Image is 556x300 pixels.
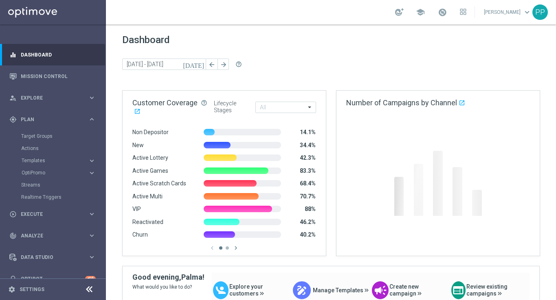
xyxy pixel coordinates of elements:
i: person_search [9,94,17,102]
i: settings [8,286,15,293]
button: Mission Control [9,73,96,80]
div: Optibot [9,268,96,289]
div: Explore [9,94,88,102]
i: keyboard_arrow_right [88,253,96,261]
i: equalizer [9,51,17,59]
div: PP [532,4,548,20]
button: person_search Explore keyboard_arrow_right [9,95,96,101]
div: Actions [21,142,105,154]
i: keyboard_arrow_right [88,157,96,165]
a: Settings [20,287,44,292]
button: gps_fixed Plan keyboard_arrow_right [9,116,96,123]
div: Plan [9,116,88,123]
a: Target Groups [21,133,85,139]
div: Execute [9,211,88,218]
div: +10 [85,276,96,281]
button: Data Studio keyboard_arrow_right [9,254,96,261]
i: keyboard_arrow_right [88,115,96,123]
a: Optibot [21,268,85,289]
button: play_circle_outline Execute keyboard_arrow_right [9,211,96,217]
a: Mission Control [21,65,96,87]
a: Actions [21,145,85,152]
div: Data Studio [9,254,88,261]
span: Templates [22,158,80,163]
div: OptiPromo [21,167,105,179]
button: lightbulb Optibot +10 [9,276,96,282]
i: gps_fixed [9,116,17,123]
div: Realtime Triggers [21,191,105,203]
i: keyboard_arrow_right [88,169,96,177]
button: equalizer Dashboard [9,52,96,58]
a: Realtime Triggers [21,194,85,200]
div: Streams [21,179,105,191]
i: track_changes [9,232,17,239]
div: Analyze [9,232,88,239]
span: Plan [21,117,88,122]
i: lightbulb [9,275,17,283]
button: OptiPromo keyboard_arrow_right [21,170,96,176]
a: Dashboard [21,44,96,65]
i: keyboard_arrow_right [88,210,96,218]
i: play_circle_outline [9,211,17,218]
a: [PERSON_NAME]keyboard_arrow_down [483,6,532,18]
div: Target Groups [21,130,105,142]
div: OptiPromo [22,170,88,175]
button: track_changes Analyze keyboard_arrow_right [9,233,96,239]
i: keyboard_arrow_right [88,232,96,239]
span: OptiPromo [22,170,80,175]
i: keyboard_arrow_right [88,94,96,102]
div: Dashboard [9,44,96,65]
span: Execute [21,212,88,217]
a: Streams [21,182,85,188]
div: Mission Control [9,65,96,87]
div: Templates [21,154,105,167]
span: Data Studio [21,255,88,260]
span: keyboard_arrow_down [523,8,532,17]
div: Templates [22,158,88,163]
span: school [416,8,425,17]
span: Analyze [21,233,88,238]
button: Templates keyboard_arrow_right [21,157,96,164]
span: Explore [21,96,88,100]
